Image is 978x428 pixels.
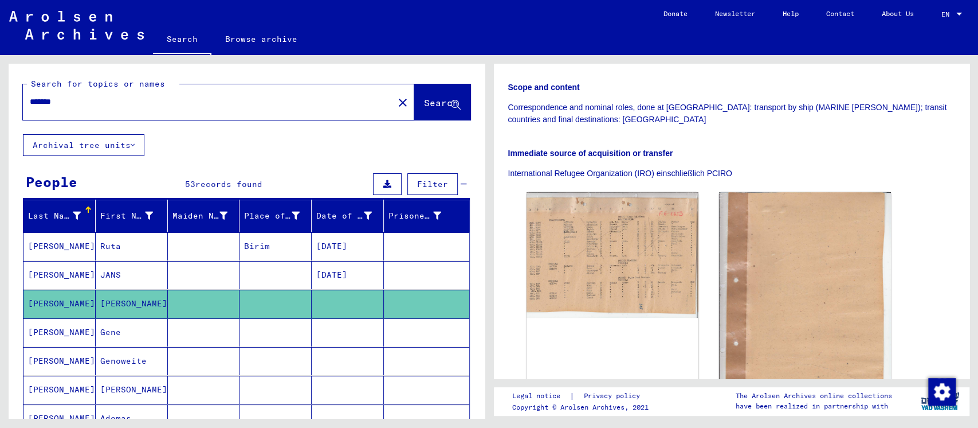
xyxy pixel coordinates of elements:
[96,290,168,318] mat-cell: [PERSON_NAME]
[100,210,153,222] div: First Name
[96,261,168,289] mat-cell: JANS
[172,207,242,225] div: Maiden Name
[508,102,956,126] p: Correspondence and nominal roles, done at [GEOGRAPHIC_DATA]: transport by ship (MARINE [PERSON_NA...
[23,200,96,232] mat-header-cell: Last Name
[736,391,892,401] p: The Arolsen Archives online collections
[28,210,81,222] div: Last Name
[388,210,441,222] div: Prisoner #
[574,390,653,402] a: Privacy policy
[508,168,956,180] p: International Refugee Organization (IRO) einschließlich PCIRO
[195,179,262,189] span: records found
[312,232,384,260] mat-cell: [DATE]
[96,347,168,375] mat-cell: Genoweite
[508,83,580,92] b: Scope and content
[244,210,300,222] div: Place of Birth
[512,402,653,413] p: Copyright © Arolsen Archives, 2021
[23,232,96,260] mat-cell: [PERSON_NAME]
[396,96,410,110] mat-icon: close
[23,347,96,375] mat-cell: [PERSON_NAME]
[28,207,95,225] div: Last Name
[23,376,96,404] mat-cell: [PERSON_NAME]
[23,318,96,347] mat-cell: [PERSON_NAME]
[312,200,384,232] mat-header-cell: Date of Birth
[96,318,168,347] mat-cell: Gene
[391,91,414,114] button: Clear
[928,378,956,406] img: Change consent
[244,207,314,225] div: Place of Birth
[26,172,77,192] div: People
[414,84,470,120] button: Search
[512,390,569,402] a: Legal notice
[100,207,167,225] div: First Name
[23,290,96,318] mat-cell: [PERSON_NAME]
[388,207,455,225] div: Prisoner #
[31,79,165,89] mat-label: Search for topics or names
[312,261,384,289] mat-cell: [DATE]
[172,210,228,222] div: Maiden Name
[9,11,144,40] img: Arolsen_neg.svg
[918,387,961,415] img: yv_logo.png
[23,134,144,156] button: Archival tree units
[316,207,386,225] div: Date of Birth
[384,200,469,232] mat-header-cell: Prisoner #
[316,210,372,222] div: Date of Birth
[508,149,673,158] b: Immediate source of acquisition or transfer
[928,378,955,405] div: Change consent
[96,200,168,232] mat-header-cell: First Name
[185,179,195,189] span: 53
[424,97,458,108] span: Search
[417,179,448,189] span: Filter
[96,232,168,260] mat-cell: Ruta
[153,25,211,55] a: Search
[23,261,96,289] mat-cell: [PERSON_NAME]
[527,192,698,317] img: 001.jpg
[407,173,458,195] button: Filter
[941,10,954,18] span: EN
[168,200,240,232] mat-header-cell: Maiden Name
[512,390,653,402] div: |
[239,200,312,232] mat-header-cell: Place of Birth
[211,25,311,53] a: Browse archive
[736,401,892,411] p: have been realized in partnership with
[96,376,168,404] mat-cell: [PERSON_NAME]
[239,232,312,260] mat-cell: Birim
